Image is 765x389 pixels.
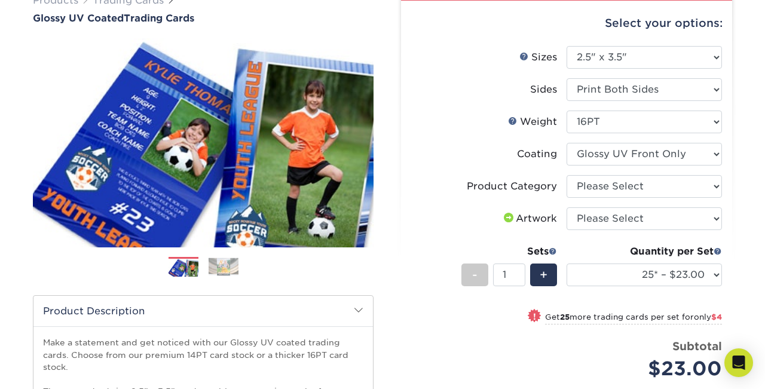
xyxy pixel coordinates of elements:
[533,310,536,323] span: !
[33,13,124,24] span: Glossy UV Coated
[33,13,374,24] a: Glossy UV CoatedTrading Cards
[508,115,557,129] div: Weight
[411,1,723,46] div: Select your options:
[560,313,570,321] strong: 25
[530,82,557,97] div: Sides
[545,313,722,324] small: Get more trading cards per set for
[694,313,722,321] span: only
[467,179,557,194] div: Product Category
[461,244,557,259] div: Sets
[672,339,722,353] strong: Subtotal
[519,50,557,65] div: Sizes
[33,25,374,261] img: Glossy UV Coated 01
[169,258,198,278] img: Trading Cards 01
[472,266,478,284] span: -
[33,296,373,326] h2: Product Description
[501,212,557,226] div: Artwork
[724,348,753,377] div: Open Intercom Messenger
[576,354,722,383] div: $23.00
[209,258,238,276] img: Trading Cards 02
[711,313,722,321] span: $4
[540,266,547,284] span: +
[33,13,374,24] h1: Trading Cards
[517,147,557,161] div: Coating
[567,244,722,259] div: Quantity per Set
